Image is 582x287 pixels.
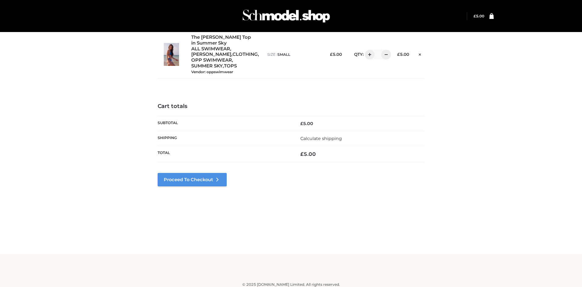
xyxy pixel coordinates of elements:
span: £ [300,151,304,157]
a: TOPS [224,63,237,69]
span: £ [330,52,333,57]
a: The [PERSON_NAME] Top in Summer Sky [191,34,254,46]
a: [PERSON_NAME] [191,52,231,57]
th: Shipping [158,131,291,146]
bdi: 5.00 [300,121,313,126]
h4: Cart totals [158,103,425,110]
a: OPP SWIMWEAR [191,57,232,63]
bdi: 5.00 [330,52,342,57]
span: £ [474,14,476,18]
small: Vendor: oppswimwear [191,70,233,74]
a: £5.00 [474,14,484,18]
a: CLOTHING [232,52,258,57]
div: QTY: [348,50,387,59]
span: £ [397,52,400,57]
a: SUMMER SKY [191,63,223,69]
th: Subtotal [158,116,291,131]
bdi: 5.00 [300,151,316,157]
a: ALL SWIMWEAR [191,46,230,52]
a: Proceed to Checkout [158,173,227,186]
p: size : [267,52,320,57]
img: Schmodel Admin 964 [240,4,332,28]
span: SMALL [277,52,290,57]
span: £ [300,121,303,126]
bdi: 5.00 [474,14,484,18]
a: Calculate shipping [300,136,342,141]
div: , , , , , [191,34,261,74]
th: Total [158,146,291,162]
bdi: 5.00 [397,52,409,57]
a: Remove this item [415,50,424,58]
